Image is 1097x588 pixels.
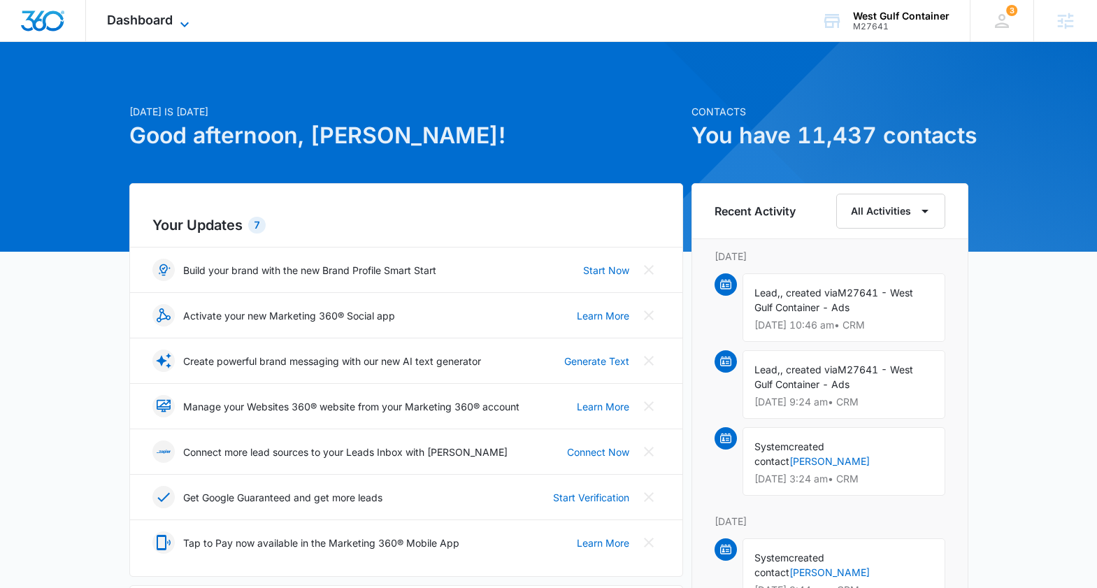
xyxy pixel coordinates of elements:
[754,474,933,484] p: [DATE] 3:24 am • CRM
[183,399,519,414] p: Manage your Websites 360® website from your Marketing 360® account
[564,354,629,368] a: Generate Text
[583,263,629,278] a: Start Now
[183,536,459,550] p: Tap to Pay now available in the Marketing 360® Mobile App
[638,259,660,281] button: Close
[638,350,660,372] button: Close
[836,194,945,229] button: All Activities
[1006,5,1017,16] div: notifications count
[754,440,789,452] span: System
[1006,5,1017,16] span: 3
[638,395,660,417] button: Close
[754,397,933,407] p: [DATE] 9:24 am • CRM
[691,104,968,119] p: Contacts
[853,22,949,31] div: account id
[567,445,629,459] a: Connect Now
[183,308,395,323] p: Activate your new Marketing 360® Social app
[715,249,945,264] p: [DATE]
[638,304,660,327] button: Close
[152,215,660,236] h2: Your Updates
[789,566,870,578] a: [PERSON_NAME]
[638,440,660,463] button: Close
[754,552,824,578] span: created contact
[638,486,660,508] button: Close
[107,13,173,27] span: Dashboard
[789,455,870,467] a: [PERSON_NAME]
[129,104,683,119] p: [DATE] is [DATE]
[754,320,933,330] p: [DATE] 10:46 am • CRM
[577,536,629,550] a: Learn More
[780,364,838,375] span: , created via
[754,440,824,467] span: created contact
[577,399,629,414] a: Learn More
[183,445,508,459] p: Connect more lead sources to your Leads Inbox with [PERSON_NAME]
[715,203,796,220] h6: Recent Activity
[248,217,266,234] div: 7
[638,531,660,554] button: Close
[780,287,838,299] span: , created via
[183,354,481,368] p: Create powerful brand messaging with our new AI text generator
[183,490,382,505] p: Get Google Guaranteed and get more leads
[183,263,436,278] p: Build your brand with the new Brand Profile Smart Start
[691,119,968,152] h1: You have 11,437 contacts
[715,514,945,529] p: [DATE]
[553,490,629,505] a: Start Verification
[754,552,789,564] span: System
[577,308,629,323] a: Learn More
[754,287,780,299] span: Lead,
[853,10,949,22] div: account name
[754,364,780,375] span: Lead,
[129,119,683,152] h1: Good afternoon, [PERSON_NAME]!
